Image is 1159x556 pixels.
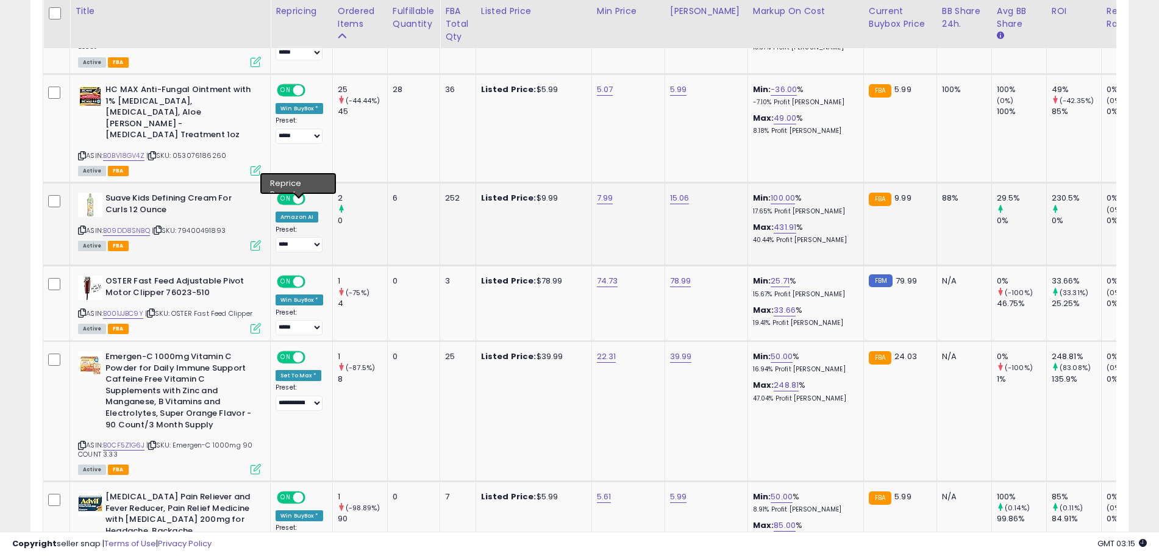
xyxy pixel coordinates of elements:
[105,276,254,301] b: OSTER Fast Feed Adjustable Pivot Motor Clipper 76023-510
[774,519,796,532] a: 85.00
[108,241,129,251] span: FBA
[1107,205,1124,215] small: (0%)
[753,127,854,135] p: 8.18% Profit [PERSON_NAME]
[896,275,917,287] span: 79.99
[1060,363,1091,372] small: (83.08%)
[1107,351,1156,362] div: 0%
[774,304,796,316] a: 33.66
[276,510,323,521] div: Win BuyBox *
[997,374,1046,385] div: 1%
[597,192,613,204] a: 7.99
[869,84,891,98] small: FBA
[338,491,387,502] div: 1
[278,85,293,96] span: ON
[481,5,587,18] div: Listed Price
[997,96,1014,105] small: (0%)
[1107,288,1124,298] small: (0%)
[1060,503,1083,513] small: (0.11%)
[670,192,690,204] a: 15.06
[753,275,771,287] b: Min:
[869,491,891,505] small: FBA
[753,112,774,124] b: Max:
[445,351,466,362] div: 25
[481,275,537,287] b: Listed Price:
[997,215,1046,226] div: 0%
[105,193,254,218] b: Suave Kids Defining Cream For Curls 12 Ounce
[997,298,1046,309] div: 46.75%
[1107,298,1156,309] div: 0%
[1052,276,1101,287] div: 33.66%
[774,379,799,391] a: 248.81
[276,5,327,18] div: Repricing
[393,193,430,204] div: 6
[78,193,261,249] div: ASIN:
[1107,96,1124,105] small: (0%)
[997,84,1046,95] div: 100%
[278,194,293,204] span: ON
[158,538,212,549] a: Privacy Policy
[481,351,537,362] b: Listed Price:
[997,106,1046,117] div: 100%
[1052,351,1101,362] div: 248.81%
[276,212,318,223] div: Amazon AI
[78,324,106,334] span: All listings currently available for purchase on Amazon
[753,222,854,244] div: %
[597,84,613,96] a: 5.07
[597,491,612,503] a: 5.61
[338,215,387,226] div: 0
[753,84,771,95] b: Min:
[753,394,854,403] p: 47.04% Profit [PERSON_NAME]
[346,363,375,372] small: (-87.5%)
[597,5,660,18] div: Min Price
[276,294,323,305] div: Win BuyBox *
[78,84,102,109] img: 51rR3iqzGZL._SL40_.jpg
[78,351,261,473] div: ASIN:
[108,465,129,475] span: FBA
[304,194,323,204] span: OFF
[753,236,854,244] p: 40.44% Profit [PERSON_NAME]
[1052,106,1101,117] div: 85%
[346,503,380,513] small: (-98.89%)
[108,324,129,334] span: FBA
[78,465,106,475] span: All listings currently available for purchase on Amazon
[753,351,771,362] b: Min:
[753,98,854,107] p: -7.10% Profit [PERSON_NAME]
[753,505,854,514] p: 8.91% Profit [PERSON_NAME]
[1097,538,1147,549] span: 2025-08-18 03:15 GMT
[1107,503,1124,513] small: (0%)
[78,1,261,66] div: ASIN:
[894,351,917,362] span: 24.03
[753,351,854,374] div: %
[771,351,793,363] a: 50.00
[753,519,774,531] b: Max:
[12,538,212,550] div: seller snap | |
[753,84,854,107] div: %
[597,275,618,287] a: 74.73
[753,379,774,391] b: Max:
[753,491,771,502] b: Min:
[753,304,774,316] b: Max:
[753,193,854,215] div: %
[445,193,466,204] div: 252
[78,276,261,332] div: ASIN:
[146,151,226,160] span: | SKU: 053076186260
[1052,491,1101,502] div: 85%
[481,84,582,95] div: $5.99
[771,275,790,287] a: 25.71
[1060,288,1088,298] small: (33.31%)
[278,493,293,503] span: ON
[304,85,323,96] span: OFF
[774,112,796,124] a: 49.00
[481,84,537,95] b: Listed Price:
[997,491,1046,502] div: 100%
[670,5,743,18] div: [PERSON_NAME]
[670,351,692,363] a: 39.99
[753,5,858,18] div: Markup on Cost
[105,351,254,433] b: Emergen-C 1000mg Vitamin C Powder for Daily Immune Support Caffeine Free Vitamin C Supplements wi...
[12,538,57,549] strong: Copyright
[346,288,369,298] small: (-75%)
[108,166,129,176] span: FBA
[1005,503,1030,513] small: (0.14%)
[997,193,1046,204] div: 29.5%
[771,192,795,204] a: 100.00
